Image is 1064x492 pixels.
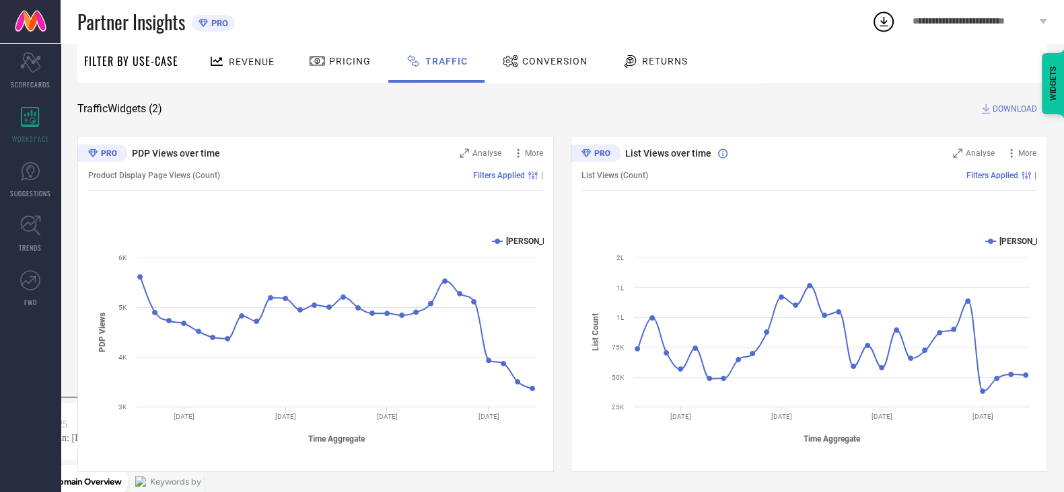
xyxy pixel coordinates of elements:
span: PDP Views over time [132,148,220,159]
text: [DATE] [670,413,691,420]
div: Domain Overview [51,79,120,88]
span: Filter By Use-Case [84,53,178,69]
text: [PERSON_NAME] [506,237,567,246]
div: Premium [571,145,620,165]
span: PRO [208,18,228,28]
span: Filters Applied [966,171,1018,180]
span: More [1018,149,1036,158]
text: [DATE] [377,413,398,420]
text: 50K [612,374,625,381]
text: 5K [118,304,127,311]
text: 3K [118,403,127,411]
span: List Views over time [625,148,711,159]
img: logo_orange.svg [22,22,32,32]
span: Filters Applied [473,171,525,180]
span: SCORECARDS [11,79,50,89]
span: Traffic Widgets ( 2 ) [77,102,162,116]
span: More [525,149,543,158]
tspan: List Count [591,313,600,351]
tspan: Time Aggregate [308,434,365,443]
text: [DATE] [972,413,993,420]
text: 4K [118,354,127,361]
img: tab_keywords_by_traffic_grey.svg [134,78,145,89]
text: [DATE] [872,413,892,420]
span: Pricing [329,56,371,67]
div: Domain: [DOMAIN_NAME] [35,35,148,46]
svg: Zoom [460,149,469,158]
span: Analyse [966,149,995,158]
span: List Views (Count) [581,171,648,180]
span: Traffic [425,56,468,67]
tspan: PDP Views [98,312,107,352]
text: [DATE] [174,413,194,420]
text: [DATE] [275,413,296,420]
span: Product Display Page Views (Count) [88,171,220,180]
text: 2L [616,254,625,261]
text: [DATE] [478,413,499,420]
text: 75K [612,343,625,351]
span: Revenue [229,56,275,67]
div: Open download list [872,9,896,34]
text: [PERSON_NAME] [999,237,1061,246]
img: tab_domain_overview_orange.svg [36,78,47,89]
text: 25K [612,403,625,411]
div: Premium [77,145,127,165]
span: WORKSPACE [12,134,49,144]
span: FWD [24,297,37,307]
span: Returns [642,56,688,67]
text: 1L [616,284,625,292]
span: | [1034,171,1036,180]
svg: Zoom [953,149,962,158]
text: 6K [118,254,127,261]
text: [DATE] [771,413,792,420]
span: SUGGESTIONS [10,188,51,198]
text: 1L [616,314,625,321]
span: DOWNLOAD [993,102,1037,116]
span: | [541,171,543,180]
span: Partner Insights [77,8,185,36]
span: Conversion [522,56,588,67]
div: v 4.0.25 [38,22,66,32]
img: website_grey.svg [22,35,32,46]
tspan: Time Aggregate [804,434,861,443]
div: Keywords by Traffic [149,79,227,88]
span: TRENDS [19,243,42,253]
span: Analyse [472,149,501,158]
